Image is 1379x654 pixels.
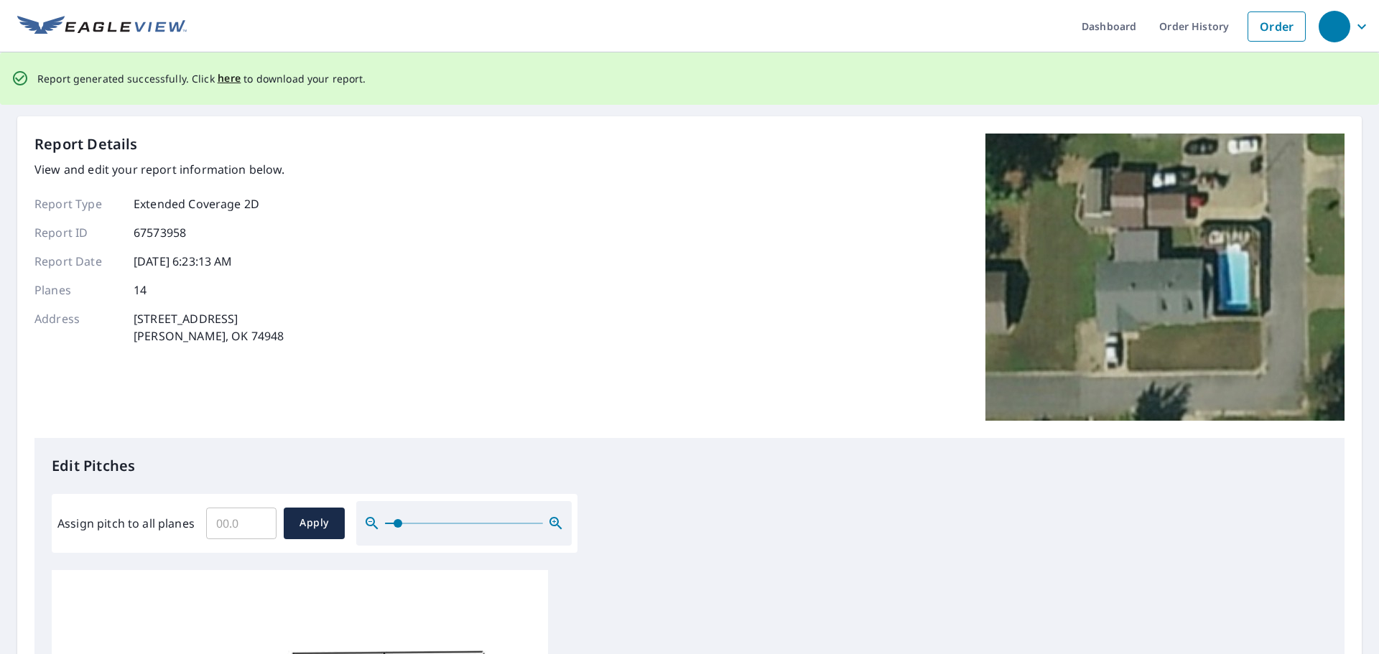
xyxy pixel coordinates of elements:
[1248,11,1306,42] a: Order
[985,134,1345,421] img: Top image
[134,195,259,212] p: Extended Coverage 2D
[52,455,1327,477] p: Edit Pitches
[34,134,138,155] p: Report Details
[34,224,121,241] p: Report ID
[134,310,284,345] p: [STREET_ADDRESS] [PERSON_NAME], OK 74948
[37,70,366,88] p: Report generated successfully. Click to download your report.
[295,514,333,532] span: Apply
[134,224,186,241] p: 67573958
[34,161,285,178] p: View and edit your report information below.
[284,508,345,539] button: Apply
[218,70,241,88] button: here
[57,515,195,532] label: Assign pitch to all planes
[34,195,121,212] p: Report Type
[134,253,233,270] p: [DATE] 6:23:13 AM
[34,281,121,299] p: Planes
[17,16,187,37] img: EV Logo
[34,253,121,270] p: Report Date
[134,281,147,299] p: 14
[34,310,121,345] p: Address
[206,503,277,543] input: 00.0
